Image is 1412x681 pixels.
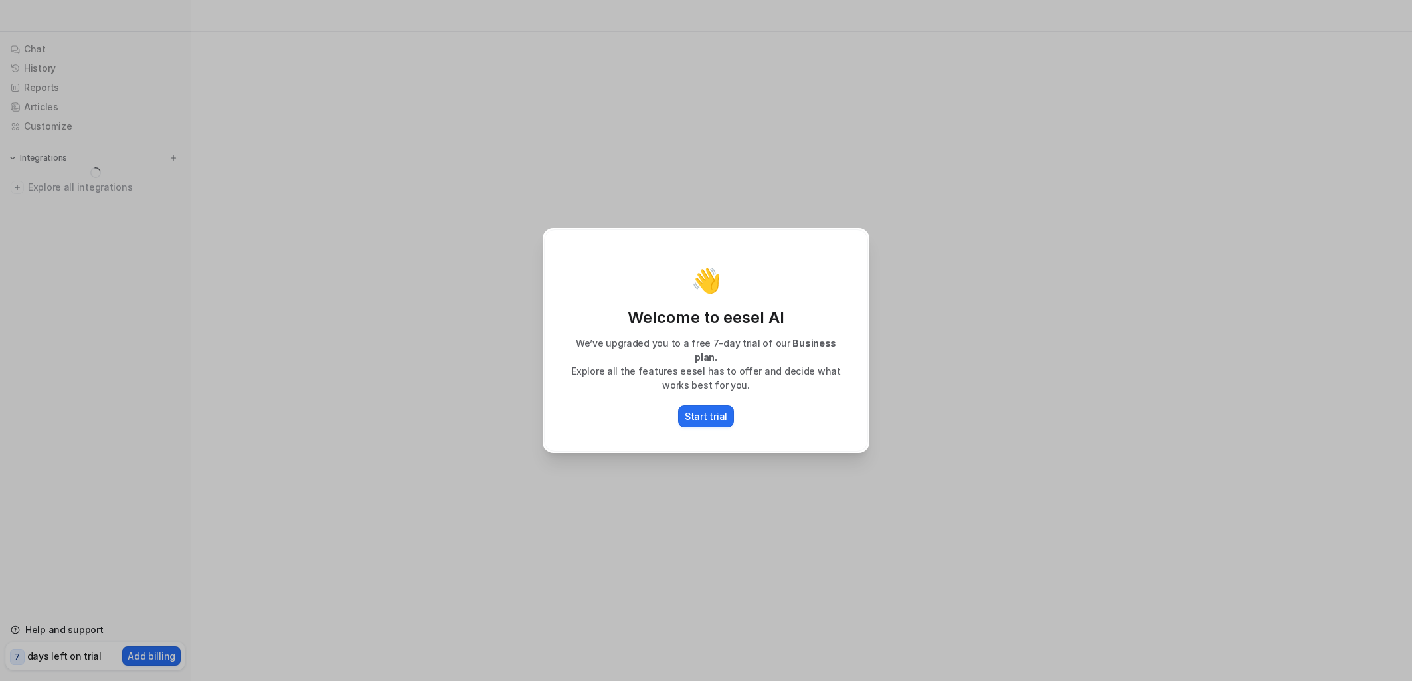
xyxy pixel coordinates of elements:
[691,267,721,294] p: 👋
[685,409,727,423] p: Start trial
[558,336,854,364] p: We’ve upgraded you to a free 7-day trial of our
[558,307,854,328] p: Welcome to eesel AI
[558,364,854,392] p: Explore all the features eesel has to offer and decide what works best for you.
[678,405,734,427] button: Start trial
